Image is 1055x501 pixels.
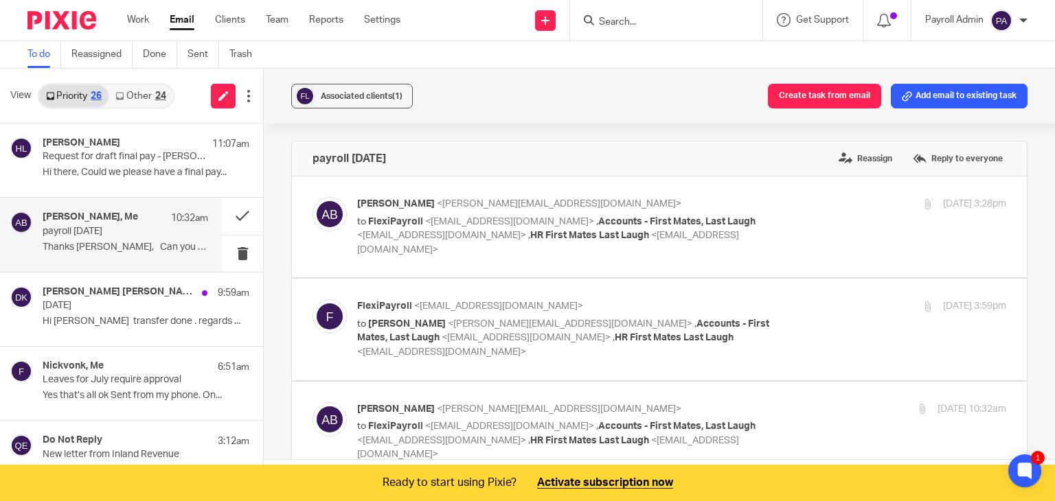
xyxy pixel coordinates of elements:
h4: Nickvonk, Me [43,360,104,372]
span: <[EMAIL_ADDRESS][DOMAIN_NAME]> [357,347,526,357]
span: (1) [392,92,402,100]
img: svg%3E [313,299,347,334]
p: Hi there, Could we please have a final pay... [43,167,249,178]
div: 1 [1031,451,1045,465]
span: <[PERSON_NAME][EMAIL_ADDRESS][DOMAIN_NAME]> [448,319,692,329]
p: Thanks [PERSON_NAME], Can you please add 2... [43,242,208,253]
button: Create task from email [768,84,881,108]
span: Get Support [796,15,849,25]
span: <[EMAIL_ADDRESS][DOMAIN_NAME]> [357,231,526,240]
p: Yes that’s all ok Sent from my phone. On... [43,390,249,401]
img: svg%3E [10,360,32,382]
h4: [PERSON_NAME], Me [43,211,138,223]
span: <[EMAIL_ADDRESS][DOMAIN_NAME]> [357,436,526,445]
img: svg%3E [313,197,347,231]
a: Trash [229,41,262,68]
p: [DATE] 3:59pm [943,299,1006,314]
a: To do [27,41,61,68]
span: to [357,319,366,329]
p: 3:12am [218,434,249,448]
img: svg%3E [10,137,32,159]
p: [DATE] 3:28pm [943,197,1006,211]
img: svg%3E [313,402,347,436]
span: <[EMAIL_ADDRESS][DOMAIN_NAME]> [442,333,611,342]
span: <[EMAIL_ADDRESS][DOMAIN_NAME]> [357,231,739,255]
div: 24 [155,91,166,101]
img: Pixie [27,11,96,30]
h4: [PERSON_NAME] [PERSON_NAME], Me [43,286,195,298]
span: <[EMAIL_ADDRESS][DOMAIN_NAME]> [425,421,594,431]
a: Clients [215,13,245,27]
label: Reply to everyone [909,148,1006,169]
a: Settings [364,13,400,27]
span: HR First Mates Last Laugh [530,436,649,445]
a: Reassigned [71,41,133,68]
img: svg%3E [990,10,1012,32]
span: , [613,333,615,342]
p: 9:59am [218,286,249,300]
label: Reassign [835,148,896,169]
h4: [PERSON_NAME] [43,137,120,149]
img: svg%3E [10,286,32,308]
span: [PERSON_NAME] [357,404,435,414]
div: 26 [91,91,102,101]
span: HR First Mates Last Laugh [530,231,649,240]
span: Accounts - First Mates, Last Laugh [598,217,756,226]
span: Associated clients [321,92,402,100]
p: Hi [PERSON_NAME] transfer done . regards ... [43,316,249,327]
span: [PERSON_NAME] [368,319,446,329]
span: HR First Mates Last Laugh [615,333,734,342]
span: , [596,421,598,431]
span: <[EMAIL_ADDRESS][DOMAIN_NAME]> [414,301,583,311]
span: , [694,319,696,329]
p: 10:32am [171,211,208,225]
p: Request for draft final pay - [PERSON_NAME] [43,151,208,163]
button: Add email to existing task [891,84,1028,108]
a: Work [127,13,149,27]
p: 6:51am [218,360,249,374]
span: FlexiPayroll [357,301,412,311]
span: Accounts - First Mates, Last Laugh [598,421,756,431]
span: , [528,231,530,240]
span: , [528,436,530,445]
p: New letter from Inland Revenue [43,449,208,461]
p: payroll [DATE] [43,226,175,237]
img: svg%3E [10,211,32,233]
span: , [596,217,598,226]
span: FlexiPayroll [368,421,423,431]
a: Priority26 [39,85,109,107]
p: [DATE] 10:32am [938,402,1006,417]
span: [PERSON_NAME] [357,199,435,209]
input: Search [598,16,721,29]
p: Leaves for July require approval [43,374,208,386]
img: svg%3E [10,434,32,456]
a: Team [266,13,288,27]
span: <[PERSON_NAME][EMAIL_ADDRESS][DOMAIN_NAME]> [437,199,681,209]
a: Done [143,41,177,68]
span: <[PERSON_NAME][EMAIL_ADDRESS][DOMAIN_NAME]> [437,404,681,414]
p: Payroll Admin [925,13,984,27]
p: 11:07am [212,137,249,151]
span: View [10,89,31,103]
button: Associated clients(1) [291,84,413,108]
span: <[EMAIL_ADDRESS][DOMAIN_NAME]> [425,217,594,226]
a: Other24 [109,85,172,107]
a: Sent [188,41,219,68]
span: to [357,421,366,431]
img: svg%3E [295,86,315,106]
h4: Do Not Reply [43,434,102,446]
span: FlexiPayroll [368,217,423,226]
h4: payroll [DATE] [313,152,386,165]
p: [DATE] [43,300,208,312]
span: to [357,217,366,226]
a: Email [170,13,194,27]
a: Reports [309,13,343,27]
